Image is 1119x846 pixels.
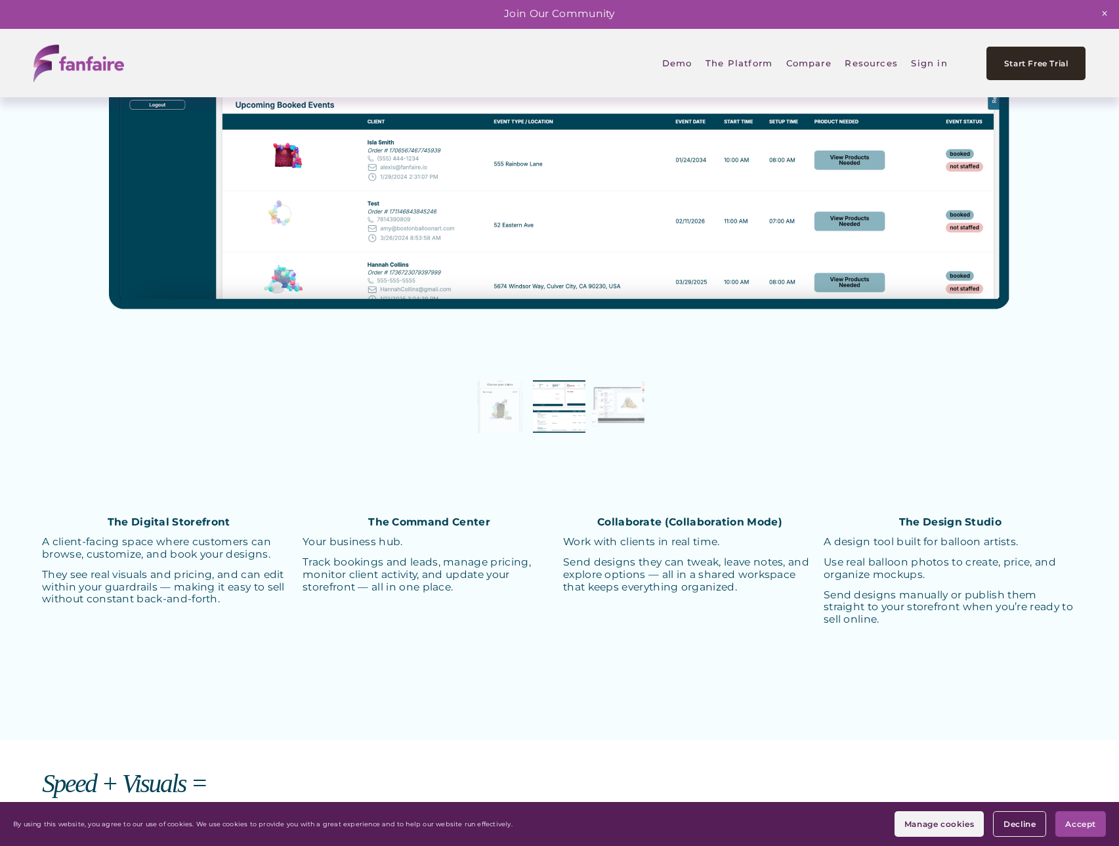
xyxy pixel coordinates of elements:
em: Speed + Visuals = [42,769,207,798]
p: Use real balloon photos to create, price, and organize mockups. [824,556,1077,581]
a: Compare [786,49,832,78]
button: Decline [993,811,1046,837]
button: Accept [1055,811,1106,837]
a: Sign in [911,49,947,78]
p: Send designs they can tweak, leave notes, and explore options — all in a shared workspace that ke... [563,556,816,593]
p: Work with clients in real time. [563,536,816,548]
p: Track bookings and leads, manage pricing, monitor client activity, and update your storefront — a... [303,556,556,593]
a: Demo [662,49,692,78]
strong: The Command Center [368,516,490,528]
a: folder dropdown [706,49,772,78]
button: Manage cookies [895,811,984,837]
span: Accept [1065,819,1096,829]
strong: Collaborate (Collaboration Mode) [597,516,782,528]
strong: The Design Studio [899,516,1002,528]
p: Send designs manually or publish them straight to your storefront when you’re ready to sell online. [824,589,1077,626]
span: Manage cookies [904,819,974,829]
p: They see real visuals and pricing, and can edit within your guardrails — making it easy to sell w... [42,569,295,606]
p: A client-facing space where customers can browse, customize, and book your designs. [42,536,295,560]
img: fanfaire [33,45,124,82]
a: Start Free Trial [986,47,1085,80]
p: A design tool built for balloon artists. [824,536,1077,548]
a: folder dropdown [845,49,898,78]
span: The Platform [706,49,772,77]
p: Your business hub. [303,536,556,548]
p: By using this website, you agree to our use of cookies. We use cookies to provide you with a grea... [13,820,513,828]
span: Decline [1003,819,1036,829]
span: Resources [845,49,898,77]
strong: The Digital Storefront [108,516,230,528]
